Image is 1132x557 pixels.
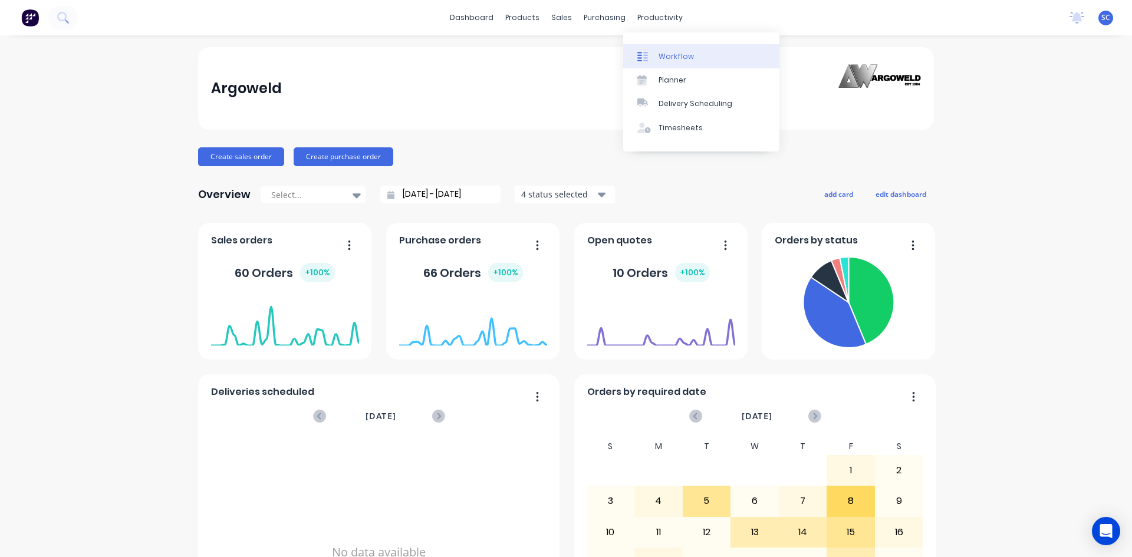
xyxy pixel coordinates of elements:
[198,147,284,166] button: Create sales order
[235,263,335,282] div: 60 Orders
[731,486,778,516] div: 6
[868,186,934,202] button: edit dashboard
[488,263,523,282] div: + 100 %
[635,486,682,516] div: 4
[827,456,874,485] div: 1
[521,188,595,200] div: 4 status selected
[578,9,631,27] div: purchasing
[623,68,779,92] a: Planner
[211,385,314,399] span: Deliveries scheduled
[779,486,827,516] div: 7
[623,44,779,68] a: Workflow
[587,486,634,516] div: 3
[635,518,682,547] div: 11
[198,183,251,206] div: Overview
[730,438,779,455] div: W
[876,518,923,547] div: 16
[300,263,335,282] div: + 100 %
[683,518,730,547] div: 12
[779,438,827,455] div: T
[827,486,874,516] div: 8
[827,438,875,455] div: F
[366,410,396,423] span: [DATE]
[876,456,923,485] div: 2
[659,75,686,85] div: Planner
[623,116,779,140] a: Timesheets
[423,263,523,282] div: 66 Orders
[875,438,923,455] div: S
[1101,12,1110,23] span: SC
[675,263,710,282] div: + 100 %
[775,233,858,248] span: Orders by status
[613,263,710,282] div: 10 Orders
[838,64,921,113] img: Argoweld
[659,98,732,109] div: Delivery Scheduling
[211,233,272,248] span: Sales orders
[827,518,874,547] div: 15
[742,410,772,423] span: [DATE]
[399,233,481,248] span: Purchase orders
[587,518,634,547] div: 10
[817,186,861,202] button: add card
[545,9,578,27] div: sales
[779,518,827,547] div: 14
[634,438,683,455] div: M
[499,9,545,27] div: products
[659,51,694,62] div: Workflow
[631,9,689,27] div: productivity
[683,486,730,516] div: 5
[1092,517,1120,545] div: Open Intercom Messenger
[294,147,393,166] button: Create purchase order
[21,9,39,27] img: Factory
[211,77,282,100] div: Argoweld
[444,9,499,27] a: dashboard
[587,233,652,248] span: Open quotes
[587,438,635,455] div: S
[659,123,703,133] div: Timesheets
[683,438,731,455] div: T
[623,92,779,116] a: Delivery Scheduling
[731,518,778,547] div: 13
[515,186,615,203] button: 4 status selected
[876,486,923,516] div: 9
